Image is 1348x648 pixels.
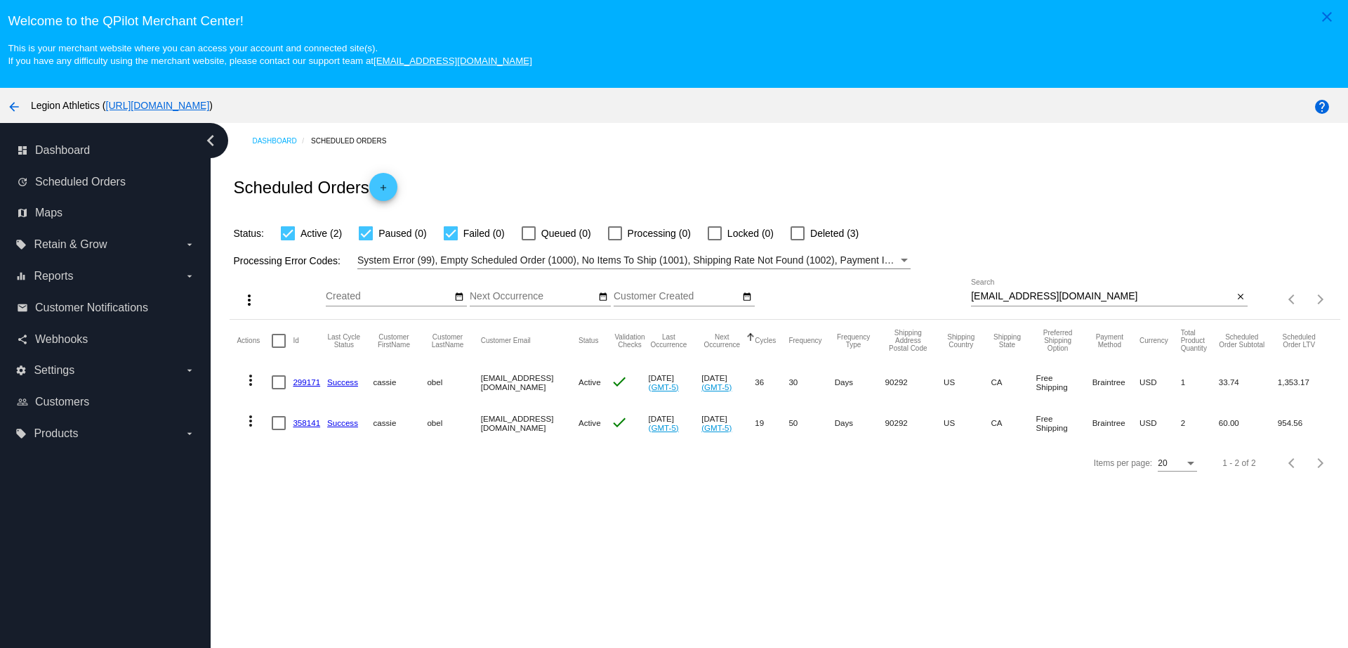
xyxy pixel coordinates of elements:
[991,403,1036,443] mat-cell: CA
[611,414,628,431] mat-icon: check
[34,427,78,440] span: Products
[810,225,859,242] span: Deleted (3)
[649,403,702,443] mat-cell: [DATE]
[1307,449,1335,477] button: Next page
[742,292,752,303] mat-icon: date_range
[944,403,991,443] mat-cell: US
[755,403,788,443] mat-cell: 19
[788,403,834,443] mat-cell: 50
[17,328,195,351] a: share Webhooks
[463,225,505,242] span: Failed (0)
[1233,290,1248,304] button: Clear
[233,228,264,239] span: Status:
[375,183,392,200] mat-icon: add
[628,225,691,242] span: Processing (0)
[701,423,732,432] a: (GMT-5)
[885,362,944,403] mat-cell: 90292
[649,382,679,391] a: (GMT-5)
[17,396,28,408] i: people_outline
[15,428,27,439] i: local_offer
[1181,362,1219,403] mat-cell: 1
[35,333,88,346] span: Webhooks
[885,329,931,352] button: Change sorting for ShippingPostcode
[35,176,126,188] span: Scheduled Orders
[1236,292,1245,303] mat-icon: close
[184,239,195,250] i: arrow_drop_down
[311,130,399,152] a: Scheduled Orders
[835,362,885,403] mat-cell: Days
[1036,329,1080,352] button: Change sorting for PreferredShippingOption
[242,413,259,429] mat-icon: more_vert
[6,98,22,115] mat-icon: arrow_back
[233,173,397,201] h2: Scheduled Orders
[755,337,776,345] button: Change sorting for Cycles
[427,403,480,443] mat-cell: obel
[106,100,210,111] a: [URL][DOMAIN_NAME]
[374,362,428,403] mat-cell: cassie
[835,403,885,443] mat-cell: Days
[34,364,74,377] span: Settings
[1094,458,1152,468] div: Items per page:
[1307,285,1335,313] button: Next page
[199,129,222,152] i: chevron_left
[300,225,342,242] span: Active (2)
[1092,403,1139,443] mat-cell: Braintree
[1139,362,1181,403] mat-cell: USD
[184,428,195,439] i: arrow_drop_down
[541,225,591,242] span: Queued (0)
[1139,337,1168,345] button: Change sorting for CurrencyIso
[971,291,1233,302] input: Search
[579,377,601,387] span: Active
[34,238,107,251] span: Retain & Grow
[1092,362,1139,403] mat-cell: Braintree
[35,396,89,408] span: Customers
[17,334,28,345] i: share
[1278,403,1333,443] mat-cell: 954.56
[598,292,608,303] mat-icon: date_range
[237,320,272,362] mat-header-cell: Actions
[17,176,28,188] i: update
[374,403,428,443] mat-cell: cassie
[1181,320,1219,362] mat-header-cell: Total Product Quantity
[327,333,360,349] button: Change sorting for LastProcessingCycleId
[611,320,648,362] mat-header-cell: Validation Checks
[885,403,944,443] mat-cell: 90292
[611,373,628,390] mat-icon: check
[241,292,258,309] mat-icon: more_vert
[649,362,702,403] mat-cell: [DATE]
[35,144,90,157] span: Dashboard
[701,333,742,349] button: Change sorting for NextOccurrenceUtc
[481,403,579,443] mat-cell: [EMAIL_ADDRESS][DOMAIN_NAME]
[374,56,532,66] a: [EMAIL_ADDRESS][DOMAIN_NAME]
[649,423,679,432] a: (GMT-5)
[1278,449,1307,477] button: Previous page
[1092,333,1127,349] button: Change sorting for PaymentMethod.Type
[17,202,195,224] a: map Maps
[1158,459,1197,469] mat-select: Items per page:
[31,100,213,111] span: Legion Athletics ( )
[788,337,821,345] button: Change sorting for Frequency
[701,382,732,391] a: (GMT-5)
[17,207,28,219] i: map
[34,270,73,283] span: Reports
[293,418,320,427] a: 358141
[184,271,195,282] i: arrow_drop_down
[374,333,415,349] button: Change sorting for CustomerFirstName
[326,291,452,302] input: Created
[8,13,1340,29] h3: Welcome to the QPilot Merchant Center!
[1219,362,1278,403] mat-cell: 33.74
[242,372,259,389] mat-icon: more_vert
[614,291,740,302] input: Customer Created
[15,365,27,376] i: settings
[15,239,27,250] i: local_offer
[17,302,28,313] i: email
[293,337,298,345] button: Change sorting for Id
[1222,458,1255,468] div: 1 - 2 of 2
[835,333,873,349] button: Change sorting for FrequencyType
[378,225,426,242] span: Paused (0)
[15,271,27,282] i: equalizer
[579,418,601,427] span: Active
[470,291,596,302] input: Next Occurrence
[17,391,195,413] a: people_outline Customers
[944,362,991,403] mat-cell: US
